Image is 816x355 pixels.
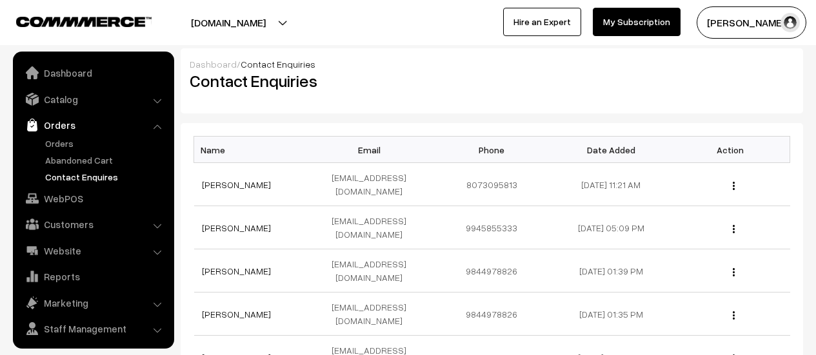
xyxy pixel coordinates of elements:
[432,137,552,163] th: Phone
[671,137,790,163] th: Action
[733,182,735,190] img: Menu
[16,61,170,84] a: Dashboard
[503,8,581,36] a: Hire an Expert
[313,163,432,206] td: [EMAIL_ADDRESS][DOMAIN_NAME]
[552,206,671,249] td: [DATE] 05:09 PM
[697,6,806,39] button: [PERSON_NAME]
[190,59,237,70] a: Dashboard
[16,113,170,137] a: Orders
[432,206,552,249] td: 9945855333
[733,268,735,276] img: Menu
[202,265,271,276] a: [PERSON_NAME]
[42,153,170,167] a: Abandoned Cart
[313,206,432,249] td: [EMAIL_ADDRESS][DOMAIN_NAME]
[16,88,170,111] a: Catalog
[146,6,311,39] button: [DOMAIN_NAME]
[42,170,170,184] a: Contact Enquires
[432,249,552,293] td: 9844978826
[313,137,432,163] th: Email
[241,59,315,70] span: Contact Enquiries
[781,13,800,32] img: user
[16,291,170,314] a: Marketing
[202,179,271,190] a: [PERSON_NAME]
[432,293,552,336] td: 9844978826
[190,71,483,91] h2: Contact Enquiries
[552,249,671,293] td: [DATE] 01:39 PM
[552,293,671,336] td: [DATE] 01:35 PM
[16,213,170,236] a: Customers
[16,13,129,28] a: COMMMERCE
[593,8,681,36] a: My Subscription
[16,17,152,26] img: COMMMERCE
[552,163,671,206] td: [DATE] 11:21 AM
[313,293,432,336] td: [EMAIL_ADDRESS][DOMAIN_NAME]
[190,57,794,71] div: /
[16,317,170,340] a: Staff Management
[16,265,170,288] a: Reports
[432,163,552,206] td: 8073095813
[16,239,170,262] a: Website
[42,137,170,150] a: Orders
[194,137,313,163] th: Name
[733,225,735,233] img: Menu
[202,222,271,233] a: [PERSON_NAME]
[733,311,735,320] img: Menu
[16,187,170,210] a: WebPOS
[202,309,271,320] a: [PERSON_NAME]
[313,249,432,293] td: [EMAIL_ADDRESS][DOMAIN_NAME]
[552,137,671,163] th: Date Added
